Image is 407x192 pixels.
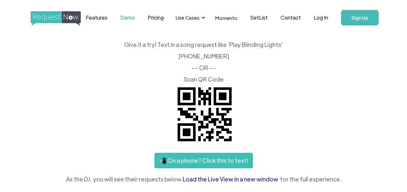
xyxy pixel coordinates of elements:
img: QR code [172,82,237,146]
a: Demo [114,8,141,28]
a: Features [79,8,114,28]
div: Use Cases [172,8,207,28]
a: SetList [244,8,274,28]
a: Pricing [141,8,170,28]
a: Load the Live View in a new window [183,174,280,184]
a: Momento [209,8,244,27]
a: Sign Up [341,10,379,25]
a: home [31,11,63,24]
div: Give it a try! Text in a song request like 'Play Blinding Lights' ‍ [PHONE_NUMBER] -- OR -- ‍ Sca... [31,42,376,82]
div: Use Cases [176,14,199,21]
img: requestnow logo [31,11,93,26]
a: 📲 On a phone? Click this to text! [154,153,253,168]
a: Contact [274,8,307,28]
a: Log In [307,6,335,29]
div: As the DJ, you will see their requests below. for the full experience. [31,174,376,184]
